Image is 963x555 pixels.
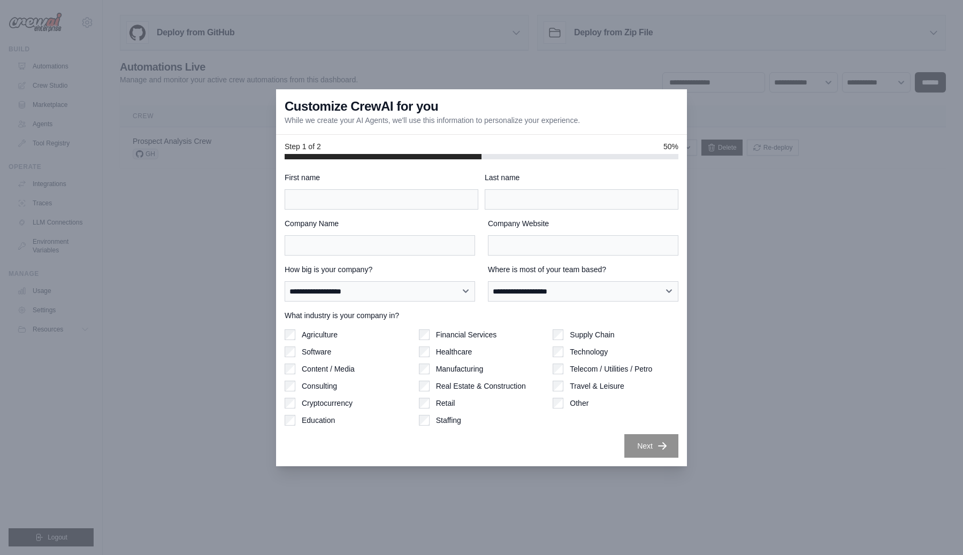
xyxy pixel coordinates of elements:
[488,218,678,229] label: Company Website
[302,415,335,426] label: Education
[302,381,337,391] label: Consulting
[436,346,472,357] label: Healthcare
[570,364,652,374] label: Telecom / Utilities / Petro
[285,310,678,321] label: What industry is your company in?
[302,398,353,408] label: Cryptocurrency
[570,381,624,391] label: Travel & Leisure
[285,218,475,229] label: Company Name
[570,346,608,357] label: Technology
[570,329,614,340] label: Supply Chain
[436,381,526,391] label: Real Estate & Construction
[285,172,478,183] label: First name
[624,434,678,458] button: Next
[488,264,678,275] label: Where is most of your team based?
[285,115,580,126] p: While we create your AI Agents, we'll use this information to personalize your experience.
[485,172,678,183] label: Last name
[302,329,338,340] label: Agriculture
[285,98,438,115] h3: Customize CrewAI for you
[436,415,461,426] label: Staffing
[436,364,484,374] label: Manufacturing
[285,141,321,152] span: Step 1 of 2
[302,364,355,374] label: Content / Media
[570,398,588,408] label: Other
[285,264,475,275] label: How big is your company?
[436,398,455,408] label: Retail
[436,329,497,340] label: Financial Services
[663,141,678,152] span: 50%
[302,346,331,357] label: Software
